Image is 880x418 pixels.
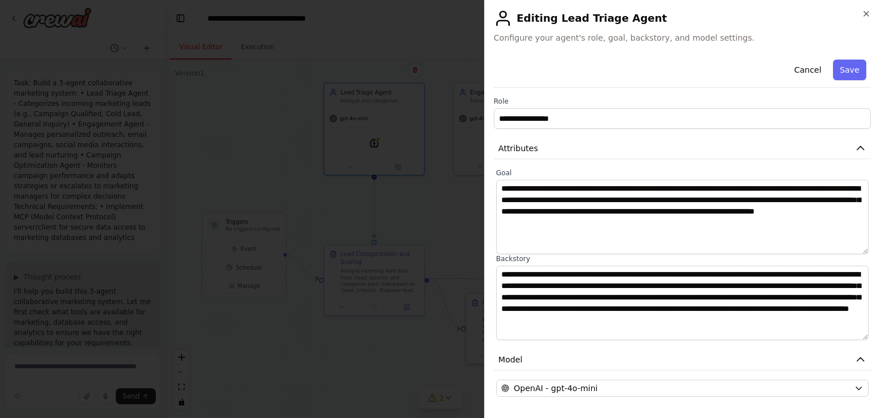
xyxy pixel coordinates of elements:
button: Model [494,349,871,370]
span: Configure your agent's role, goal, backstory, and model settings. [494,32,871,44]
button: OpenAI - gpt-4o-mini [496,380,869,397]
button: Attributes [494,138,871,159]
label: Role [494,97,871,106]
span: OpenAI - gpt-4o-mini [514,382,598,394]
button: Save [833,60,866,80]
span: Model [498,354,522,365]
label: Backstory [496,254,869,263]
button: Cancel [787,60,828,80]
span: Attributes [498,143,538,154]
label: Goal [496,168,869,178]
h2: Editing Lead Triage Agent [494,9,871,27]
